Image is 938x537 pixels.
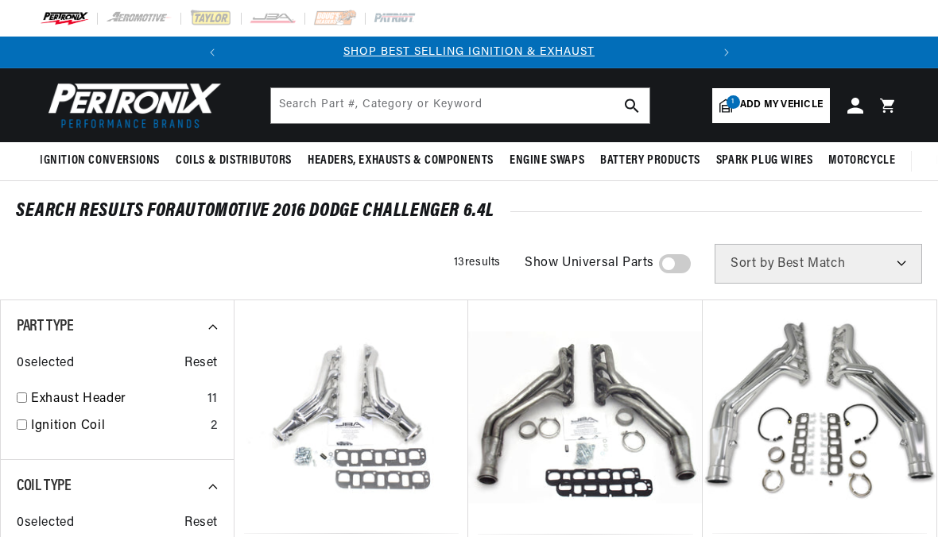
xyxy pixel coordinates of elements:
span: 0 selected [17,353,74,374]
button: search button [614,88,649,123]
summary: Spark Plug Wires [708,142,821,180]
select: Sort by [715,244,922,284]
a: Exhaust Header [31,389,201,410]
span: Coils & Distributors [176,153,292,169]
span: Add my vehicle [740,98,823,113]
span: Ignition Conversions [40,153,160,169]
span: Reset [184,353,218,374]
span: Spark Plug Wires [716,153,813,169]
summary: Battery Products [592,142,708,180]
span: Motorcycle [828,153,895,169]
button: Translation missing: en.sections.announcements.next_announcement [711,37,742,68]
a: Ignition Coil [31,416,204,437]
span: 0 selected [17,513,74,534]
span: 1 [727,95,740,109]
img: Pertronix [40,78,223,133]
summary: Ignition Conversions [40,142,168,180]
summary: Headers, Exhausts & Components [300,142,502,180]
div: 11 [207,389,218,410]
a: SHOP BEST SELLING IGNITION & EXHAUST [343,46,595,58]
span: Sort by [731,257,774,270]
button: Translation missing: en.sections.announcements.previous_announcement [196,37,228,68]
span: Engine Swaps [510,153,584,169]
span: 13 results [454,257,501,268]
span: Headers, Exhausts & Components [308,153,494,169]
span: Part Type [17,319,73,334]
div: 1 of 2 [228,44,711,61]
a: 1Add my vehicle [712,88,830,123]
summary: Motorcycle [820,142,903,180]
span: Show Universal Parts [525,253,654,274]
input: Search Part #, Category or Keyword [271,88,649,123]
span: Battery Products [600,153,700,169]
span: Coil Type [17,478,71,494]
summary: Engine Swaps [502,142,592,180]
span: Reset [184,513,218,534]
div: SEARCH RESULTS FOR Automotive 2016 Dodge Challenger 6.4L [16,203,922,219]
div: 2 [211,416,218,437]
div: Announcement [228,44,711,61]
summary: Coils & Distributors [168,142,300,180]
